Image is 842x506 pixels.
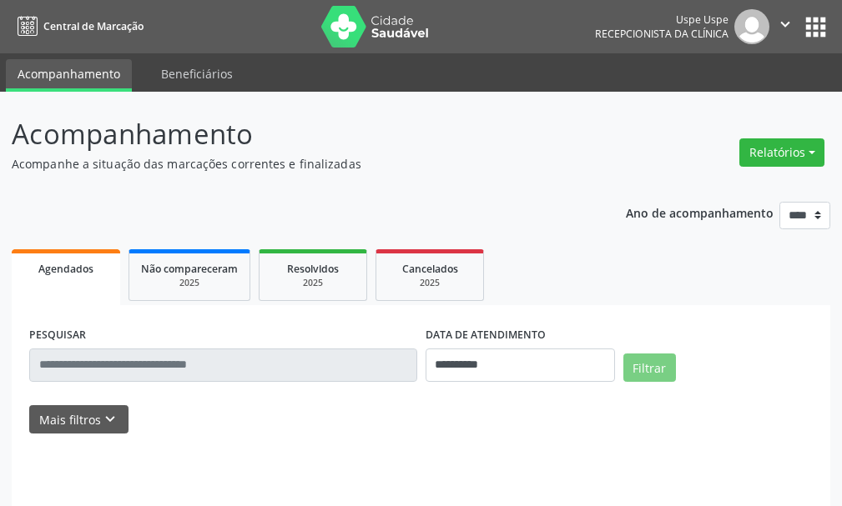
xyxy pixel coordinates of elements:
[801,13,830,42] button: apps
[595,13,729,27] div: Uspe Uspe
[595,27,729,41] span: Recepcionista da clínica
[141,277,238,289] div: 2025
[734,9,769,44] img: img
[623,353,676,382] button: Filtrar
[769,9,801,44] button: 
[739,138,824,167] button: Relatórios
[149,59,245,88] a: Beneficiários
[29,323,86,348] label: PESQUISAR
[29,405,129,434] button: Mais filtroskeyboard_arrow_down
[12,13,144,40] a: Central de Marcação
[776,15,794,33] i: 
[43,19,144,33] span: Central de Marcação
[388,277,471,289] div: 2025
[141,262,238,276] span: Não compareceram
[101,410,119,428] i: keyboard_arrow_down
[402,262,458,276] span: Cancelados
[287,262,339,276] span: Resolvidos
[626,202,774,223] p: Ano de acompanhamento
[38,262,93,276] span: Agendados
[6,59,132,92] a: Acompanhamento
[12,113,585,155] p: Acompanhamento
[12,155,585,173] p: Acompanhe a situação das marcações correntes e finalizadas
[271,277,355,289] div: 2025
[426,323,546,348] label: DATA DE ATENDIMENTO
